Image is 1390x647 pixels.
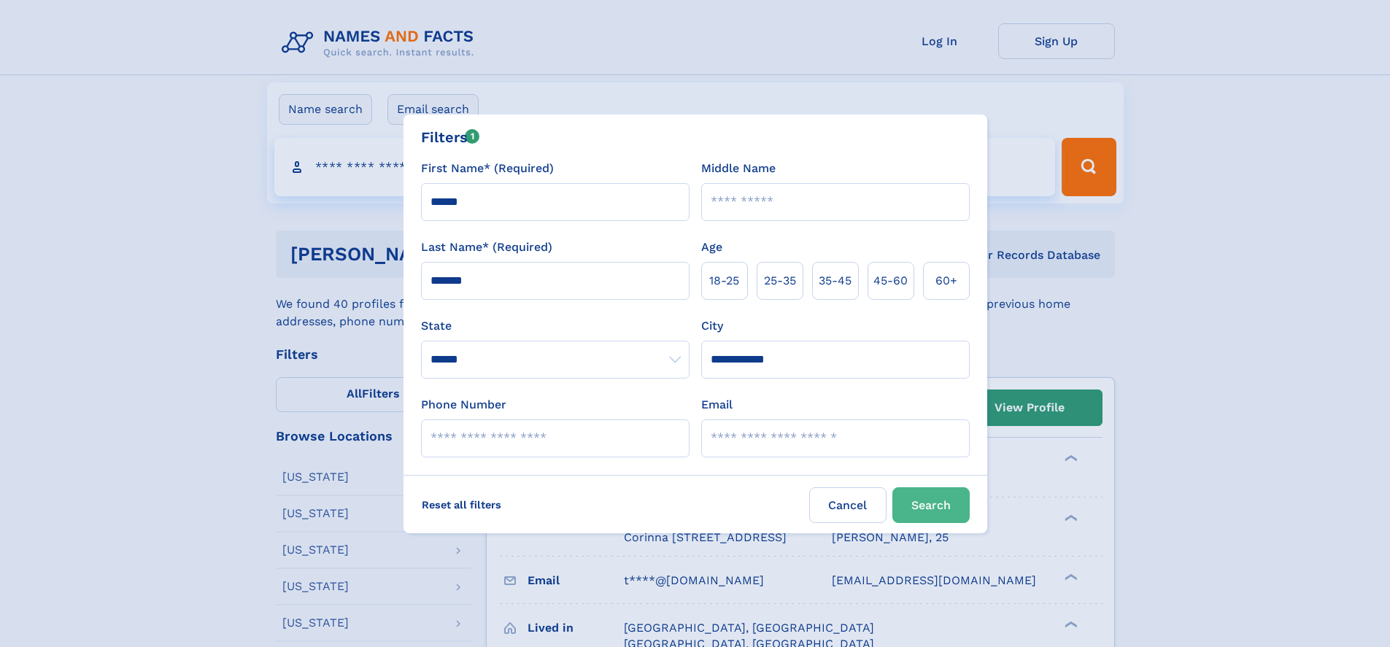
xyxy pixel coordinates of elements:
[421,239,552,256] label: Last Name* (Required)
[873,272,908,290] span: 45‑60
[412,487,511,522] label: Reset all filters
[701,160,776,177] label: Middle Name
[709,272,739,290] span: 18‑25
[421,396,506,414] label: Phone Number
[764,272,796,290] span: 25‑35
[935,272,957,290] span: 60+
[819,272,852,290] span: 35‑45
[421,160,554,177] label: First Name* (Required)
[701,317,723,335] label: City
[421,126,480,148] div: Filters
[809,487,887,523] label: Cancel
[421,317,690,335] label: State
[892,487,970,523] button: Search
[701,396,733,414] label: Email
[701,239,722,256] label: Age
